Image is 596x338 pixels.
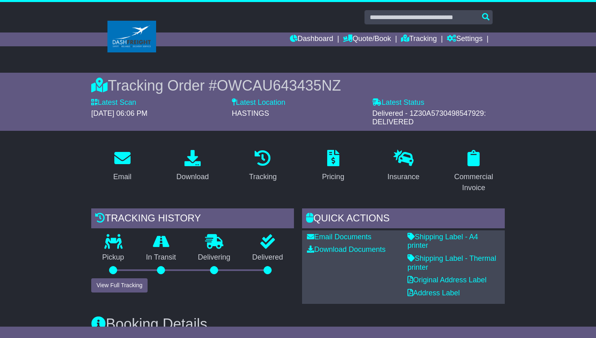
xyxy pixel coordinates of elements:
label: Latest Scan [91,98,136,107]
a: Shipping Label - Thermal printer [407,254,496,271]
a: Email [108,147,137,185]
div: Tracking history [91,208,294,230]
a: Dashboard [290,32,333,46]
a: Download [171,147,214,185]
a: Settings [447,32,482,46]
span: HASTINGS [232,109,269,117]
p: Pickup [91,253,135,262]
a: Address Label [407,289,460,297]
label: Latest Location [232,98,285,107]
a: Quote/Book [343,32,391,46]
p: Delivering [187,253,241,262]
span: OWCAU643435NZ [217,77,341,94]
a: Tracking [244,147,282,185]
a: Download Documents [307,245,386,253]
div: Tracking Order # [91,77,505,94]
div: Commercial Invoice [448,171,500,193]
a: Shipping Label - A4 printer [407,233,478,250]
div: Email [113,171,131,182]
span: [DATE] 06:06 PM [91,109,148,117]
div: Tracking [249,171,277,182]
label: Latest Status [372,98,424,107]
a: Pricing [317,147,349,185]
a: Email Documents [307,233,371,241]
p: Delivered [241,253,294,262]
div: Insurance [387,171,419,182]
a: Commercial Invoice [443,147,505,196]
div: Download [176,171,209,182]
div: Pricing [322,171,344,182]
button: View Full Tracking [91,278,148,292]
a: Tracking [401,32,437,46]
a: Insurance [382,147,424,185]
a: Original Address Label [407,276,487,284]
h3: Booking Details [91,316,505,332]
p: In Transit [135,253,187,262]
div: Quick Actions [302,208,505,230]
span: Delivered - 1Z30A5730498547929: DELIVERED [372,109,486,126]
